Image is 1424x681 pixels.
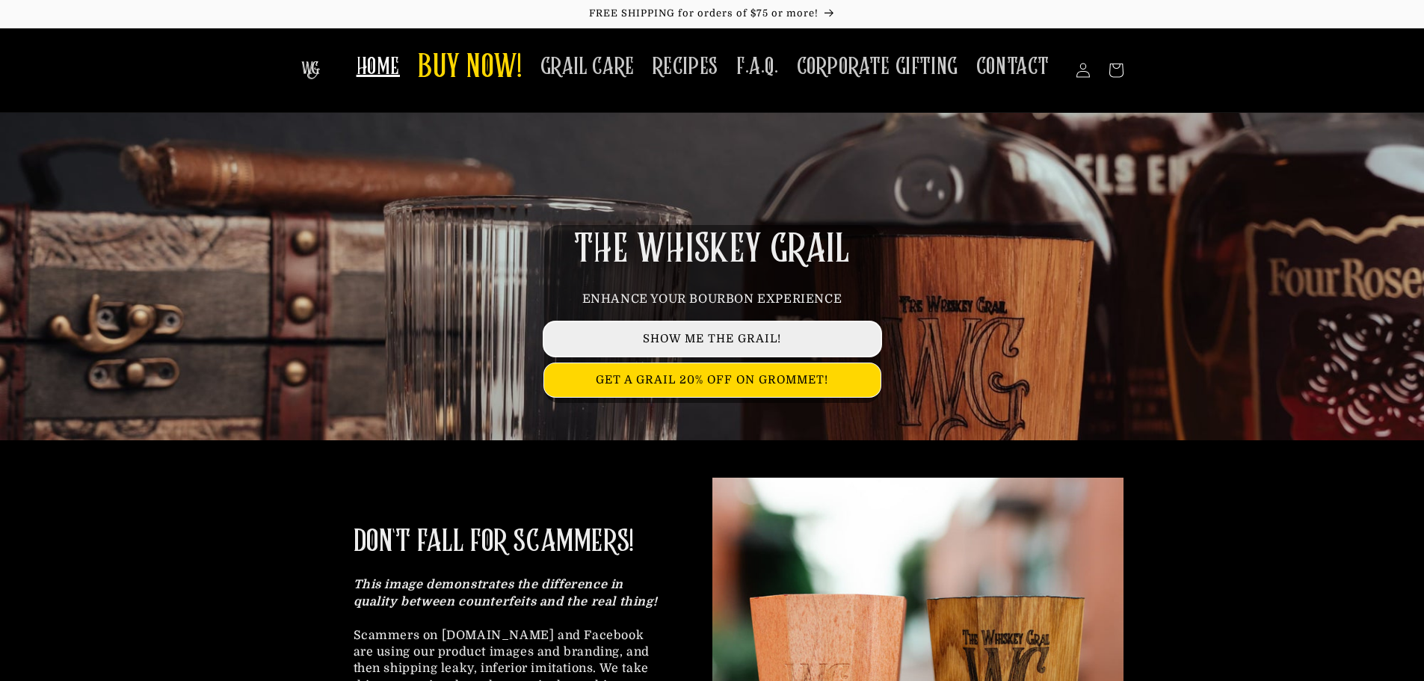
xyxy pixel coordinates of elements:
span: CONTACT [976,52,1049,81]
span: GRAIL CARE [540,52,635,81]
a: GRAIL CARE [531,43,644,90]
p: FREE SHIPPING for orders of $75 or more! [15,7,1409,20]
a: CONTACT [967,43,1058,90]
span: RECIPES [653,52,718,81]
img: The Whiskey Grail [301,61,320,79]
a: GET A GRAIL 20% OFF ON GROMMET! [544,363,881,397]
span: F.A.Q. [736,52,779,81]
a: BUY NOW! [409,39,531,98]
a: RECIPES [644,43,727,90]
strong: This image demonstrates the difference in quality between counterfeits and the real thing! [354,578,658,608]
span: HOME [357,52,400,81]
span: BUY NOW! [418,48,523,89]
h2: DON'T FALL FOR SCAMMERS! [354,523,634,561]
a: F.A.Q. [727,43,788,90]
a: CORPORATE GIFTING [788,43,967,90]
span: THE WHISKEY GRAIL [574,230,849,269]
span: CORPORATE GIFTING [797,52,958,81]
a: HOME [348,43,409,90]
span: ENHANCE YOUR BOURBON EXPERIENCE [582,292,842,306]
a: SHOW ME THE GRAIL! [544,322,881,356]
